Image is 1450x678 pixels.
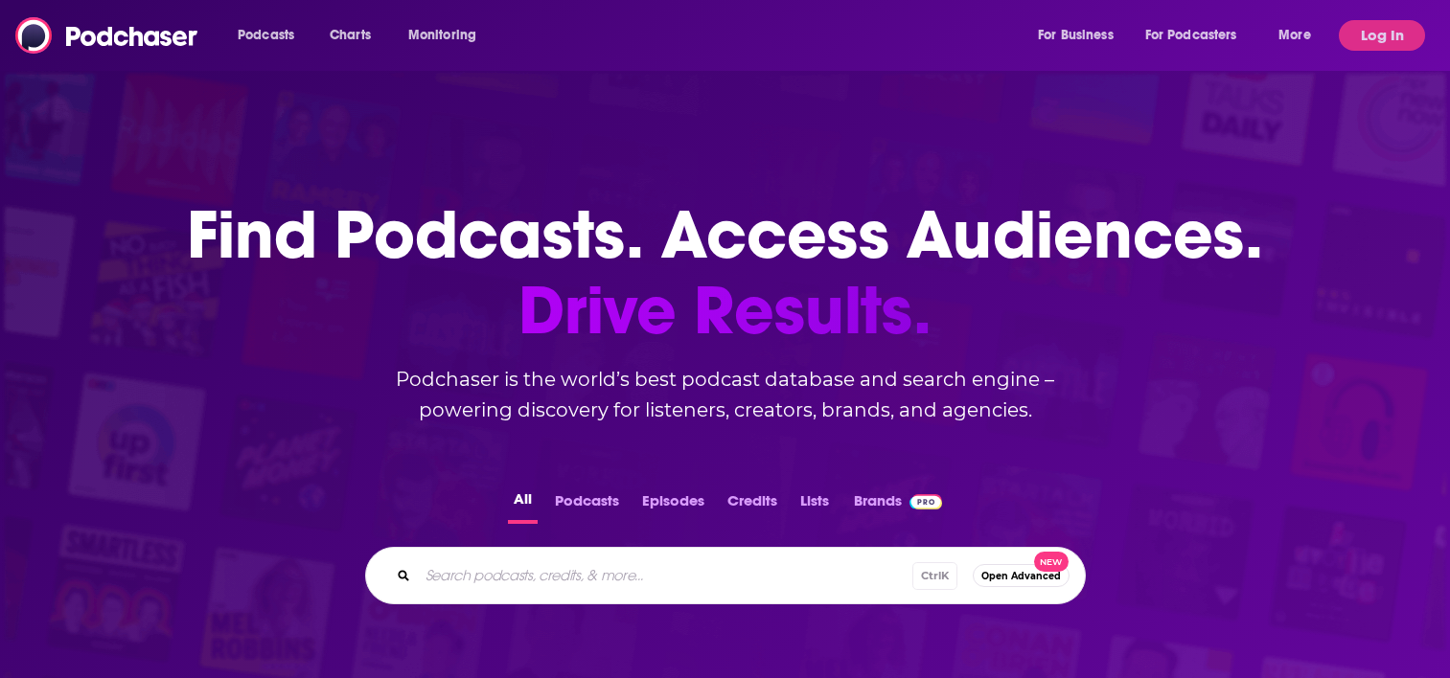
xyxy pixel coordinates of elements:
span: For Podcasters [1145,22,1237,49]
span: New [1034,552,1069,572]
button: open menu [224,20,319,51]
h2: Podchaser is the world’s best podcast database and search engine – powering discovery for listene... [342,364,1109,425]
span: Charts [330,22,371,49]
button: open menu [1024,20,1138,51]
span: For Business [1038,22,1114,49]
div: Search podcasts, credits, & more... [365,547,1086,604]
span: Drive Results. [187,273,1263,349]
button: open menu [1265,20,1335,51]
span: Monitoring [408,22,476,49]
span: Ctrl K [912,562,957,590]
h1: Find Podcasts. Access Audiences. [187,197,1263,349]
span: Open Advanced [981,571,1061,581]
span: Podcasts [238,22,294,49]
button: Log In [1339,20,1425,51]
a: Charts [317,20,382,51]
a: BrandsPodchaser Pro [854,486,943,524]
button: Credits [722,486,783,524]
img: Podchaser - Follow, Share and Rate Podcasts [15,17,199,54]
button: open menu [395,20,501,51]
input: Search podcasts, credits, & more... [418,560,912,591]
img: Podchaser Pro [909,494,943,509]
button: Episodes [636,486,710,524]
button: open menu [1133,20,1265,51]
button: Open AdvancedNew [973,564,1070,587]
button: Podcasts [549,486,625,524]
span: More [1278,22,1311,49]
button: All [508,486,538,524]
button: Lists [794,486,835,524]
